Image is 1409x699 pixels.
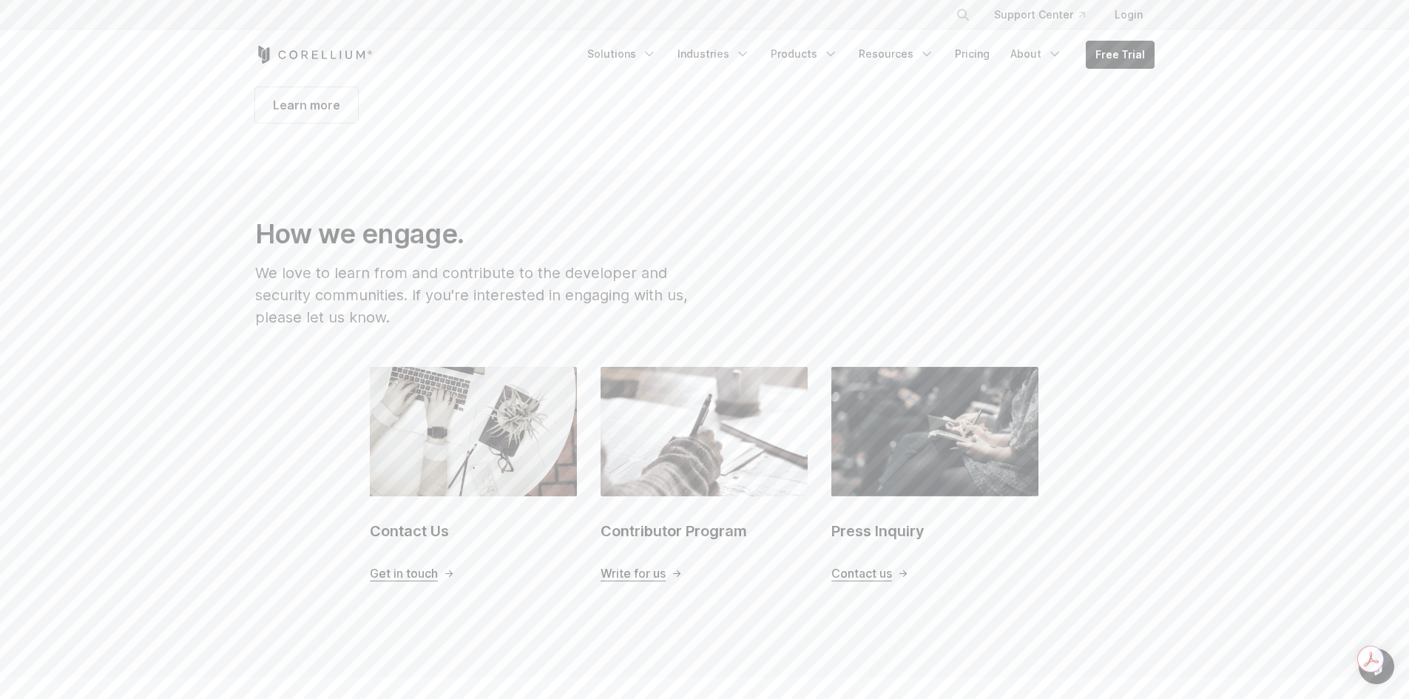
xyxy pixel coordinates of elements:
[762,41,847,67] a: Products
[831,520,1038,542] h2: Press Inquiry
[370,367,577,581] a: Contact Us Contact Us Get in touch
[946,41,999,67] a: Pricing
[370,367,577,496] img: Contact Us
[255,87,358,123] a: Learn more
[370,566,438,581] span: Get in touch
[1001,41,1071,67] a: About
[601,367,808,496] img: Contributor Program
[601,566,666,581] span: Write for us
[850,41,943,67] a: Resources
[831,566,892,581] span: Contact us
[255,217,690,250] h2: How we engage.
[578,41,1155,69] div: Navigation Menu
[255,46,373,64] a: Corellium Home
[950,1,976,28] button: Search
[831,367,1038,496] img: Press Inquiry
[601,520,808,542] h2: Contributor Program
[982,1,1097,28] a: Support Center
[1087,41,1154,68] a: Free Trial
[370,520,577,542] h2: Contact Us
[831,367,1038,581] a: Press Inquiry Press Inquiry Contact us
[1103,1,1155,28] a: Login
[938,1,1155,28] div: Navigation Menu
[601,367,808,581] a: Contributor Program Contributor Program Write for us
[255,262,690,328] p: We love to learn from and contribute to the developer and security communities. If you're interes...
[578,41,666,67] a: Solutions
[669,41,759,67] a: Industries
[273,96,340,114] span: Learn more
